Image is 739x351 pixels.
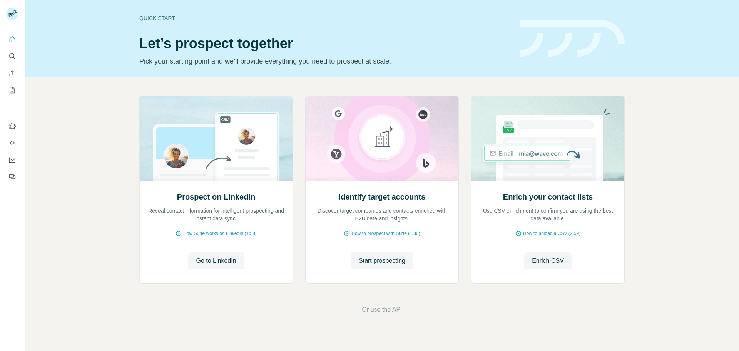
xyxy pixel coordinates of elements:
button: My lists [6,83,18,97]
h2: Prospect on LinkedIn [177,191,255,202]
span: How to upload a CSV (2:59) [523,230,580,237]
button: Or use the API [362,305,402,314]
p: Discover target companies and contacts enriched with B2B data and insights. [313,207,451,222]
button: Enrich CSV [524,252,572,269]
h2: Identify target accounts [339,191,426,202]
button: Use Surfe on LinkedIn [6,119,18,133]
p: Use CSV enrichment to confirm you are using the best data available. [479,207,617,222]
span: Go to LinkedIn [196,256,236,265]
button: Feedback [6,170,18,184]
img: banner [520,20,625,57]
div: Quick start [139,14,510,22]
span: Start prospecting [359,256,405,265]
span: How Surfe works on LinkedIn (1:58) [183,230,257,237]
button: Quick start [6,32,18,46]
img: Prospect on LinkedIn [139,96,293,181]
button: Use Surfe API [6,136,18,150]
img: Enrich your contact lists [471,96,625,181]
h1: Let’s prospect together [139,36,510,51]
p: Reveal contact information for intelligent prospecting and instant data sync. [147,207,285,222]
h2: Enrich your contact lists [503,191,593,202]
button: Start prospecting [351,252,413,269]
p: Pick your starting point and we’ll provide everything you need to prospect at scale. [139,56,510,67]
span: Enrich CSV [532,256,564,265]
button: Search [6,49,18,63]
img: Identify target accounts [305,96,459,181]
button: Dashboard [6,153,18,167]
button: Enrich CSV [6,66,18,80]
span: How to prospect with Surfe (1:30) [351,230,420,237]
button: Go to LinkedIn [188,252,244,269]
